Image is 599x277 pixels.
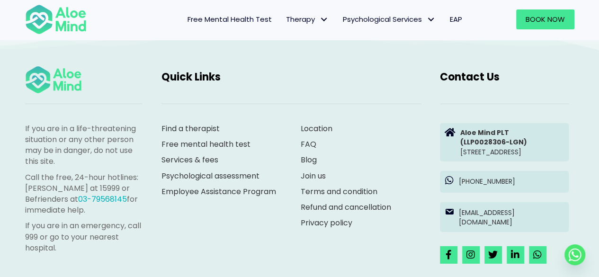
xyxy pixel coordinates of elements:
a: Whatsapp [564,244,585,265]
a: [PHONE_NUMBER] [440,171,569,193]
p: If you are in an emergency, call 999 or go to your nearest hospital. [25,220,143,253]
p: If you are in a life-threatening situation or any other person may be in danger, do not use this ... [25,123,143,167]
img: Aloe mind Logo [25,4,87,35]
strong: (LLP0028306-LGN) [460,137,527,147]
a: Location [301,123,332,134]
a: Terms and condition [301,186,377,197]
a: TherapyTherapy: submenu [279,9,336,29]
nav: Menu [99,9,469,29]
span: Book Now [526,14,565,24]
span: Psychological Services: submenu [424,13,438,27]
span: Psychological Services [343,14,436,24]
a: Privacy policy [301,217,352,228]
strong: Aloe Mind PLT [460,128,509,137]
a: Employee Assistance Program [161,186,276,197]
span: Therapy: submenu [317,13,331,27]
a: Find a therapist [161,123,220,134]
a: FAQ [301,139,316,150]
a: EAP [443,9,469,29]
a: Psychological ServicesPsychological Services: submenu [336,9,443,29]
a: 03-79568145 [78,194,127,205]
a: Refund and cancellation [301,202,391,213]
p: [EMAIL_ADDRESS][DOMAIN_NAME] [459,208,564,227]
p: Call the free, 24-hour hotlines: [PERSON_NAME] at 15999 or Befrienders at for immediate help. [25,172,143,216]
span: Contact Us [440,70,500,84]
p: [STREET_ADDRESS] [460,128,564,157]
a: Free Mental Health Test [180,9,279,29]
img: Aloe mind Logo [25,65,82,94]
a: Services & fees [161,154,218,165]
a: [EMAIL_ADDRESS][DOMAIN_NAME] [440,202,569,232]
a: Blog [301,154,317,165]
a: Psychological assessment [161,170,259,181]
span: Quick Links [161,70,221,84]
a: Book Now [516,9,574,29]
a: Join us [301,170,326,181]
a: Free mental health test [161,139,250,150]
p: [PHONE_NUMBER] [459,177,564,186]
a: Aloe Mind PLT(LLP0028306-LGN)[STREET_ADDRESS] [440,123,569,161]
span: Therapy [286,14,329,24]
span: EAP [450,14,462,24]
span: Free Mental Health Test [188,14,272,24]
